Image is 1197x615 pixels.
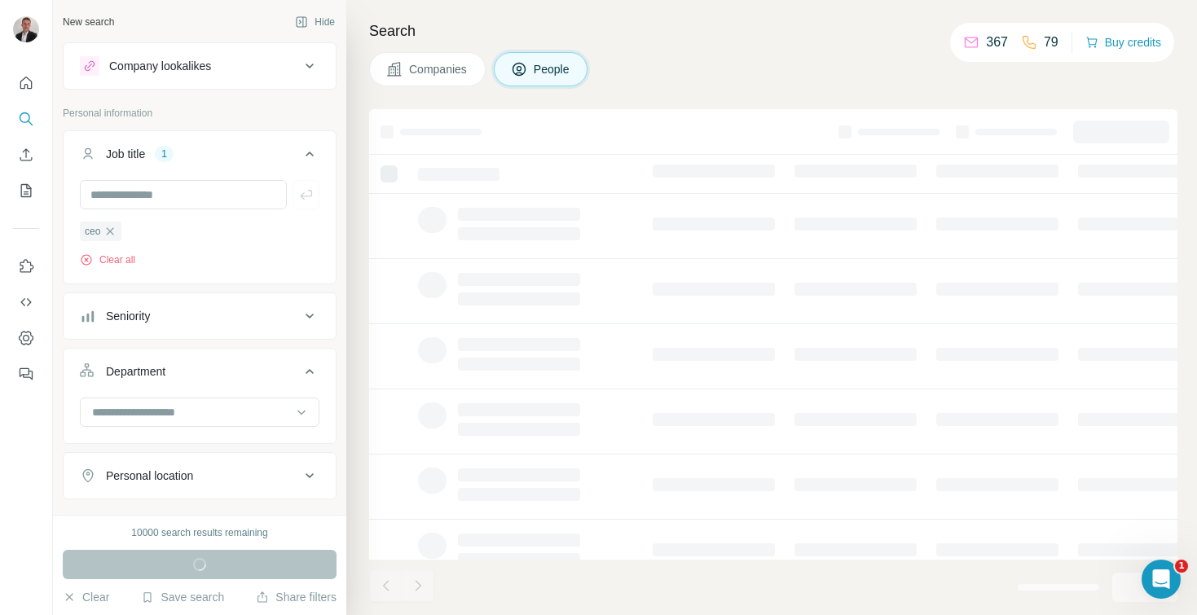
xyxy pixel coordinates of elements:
button: Dashboard [13,323,39,353]
button: Enrich CSV [13,140,39,169]
div: 10000 search results remaining [131,525,267,540]
button: Save search [141,589,224,605]
p: Personal information [63,106,337,121]
button: Job title1 [64,134,336,180]
button: Share filters [256,589,337,605]
button: Buy credits [1085,31,1161,54]
button: Personal location [64,456,336,495]
button: My lists [13,176,39,205]
button: Company lookalikes [64,46,336,86]
iframe: Intercom live chat [1142,560,1181,599]
div: Company lookalikes [109,58,211,74]
div: 1 [155,147,174,161]
button: Use Surfe on LinkedIn [13,252,39,281]
button: Department [64,352,336,398]
button: Clear all [80,253,135,267]
button: Clear [63,589,109,605]
span: People [534,61,571,77]
button: Quick start [13,68,39,98]
h4: Search [369,20,1177,42]
p: 79 [1044,33,1058,52]
button: Seniority [64,297,336,336]
div: Seniority [106,308,150,324]
button: Hide [284,10,346,34]
img: Avatar [13,16,39,42]
button: Feedback [13,359,39,389]
button: Search [13,104,39,134]
div: Department [106,363,165,380]
span: ceo [85,224,100,239]
div: Job title [106,146,145,162]
p: 367 [986,33,1008,52]
div: Personal location [106,468,193,484]
div: New search [63,15,114,29]
span: Companies [409,61,469,77]
button: Use Surfe API [13,288,39,317]
span: 1 [1175,560,1188,573]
